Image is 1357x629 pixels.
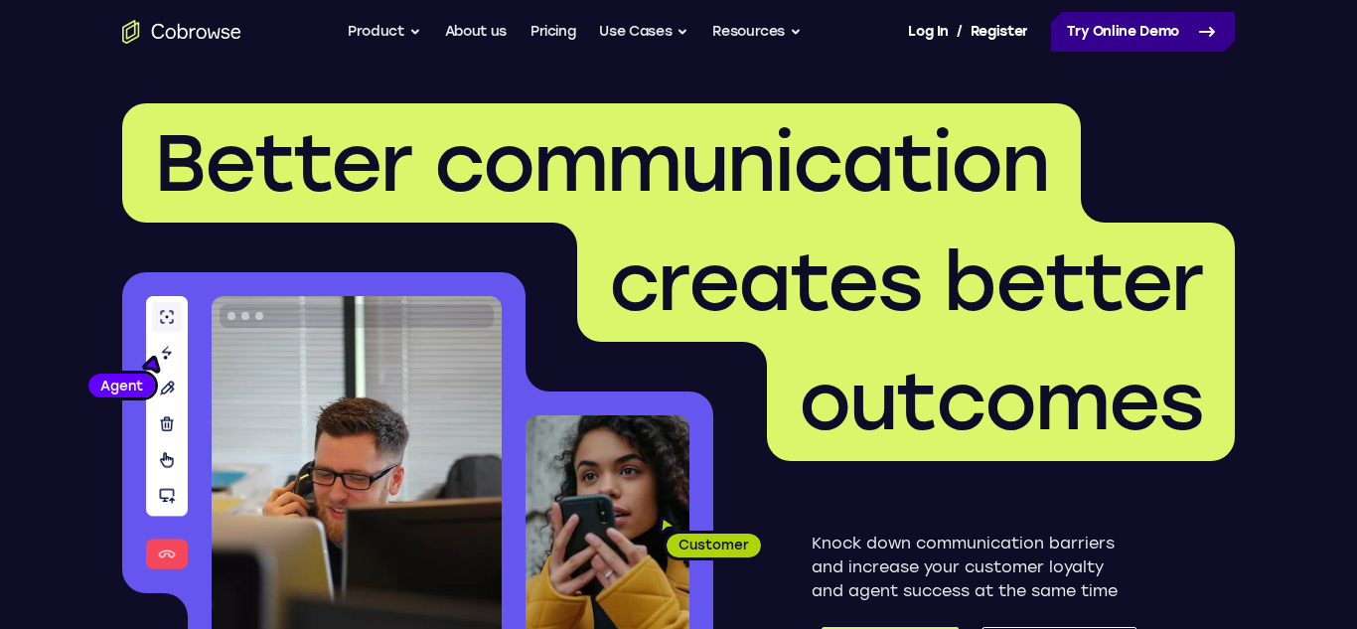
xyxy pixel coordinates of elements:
[348,12,421,52] button: Product
[530,12,576,52] a: Pricing
[712,12,802,52] button: Resources
[599,12,688,52] button: Use Cases
[154,115,1049,211] span: Better communication
[122,20,241,44] a: Go to the home page
[812,532,1136,603] p: Knock down communication barriers and increase your customer loyalty and agent success at the sam...
[445,12,507,52] a: About us
[609,235,1203,330] span: creates better
[908,12,948,52] a: Log In
[971,12,1028,52] a: Register
[957,20,963,44] span: /
[799,354,1203,449] span: outcomes
[1051,12,1235,52] a: Try Online Demo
